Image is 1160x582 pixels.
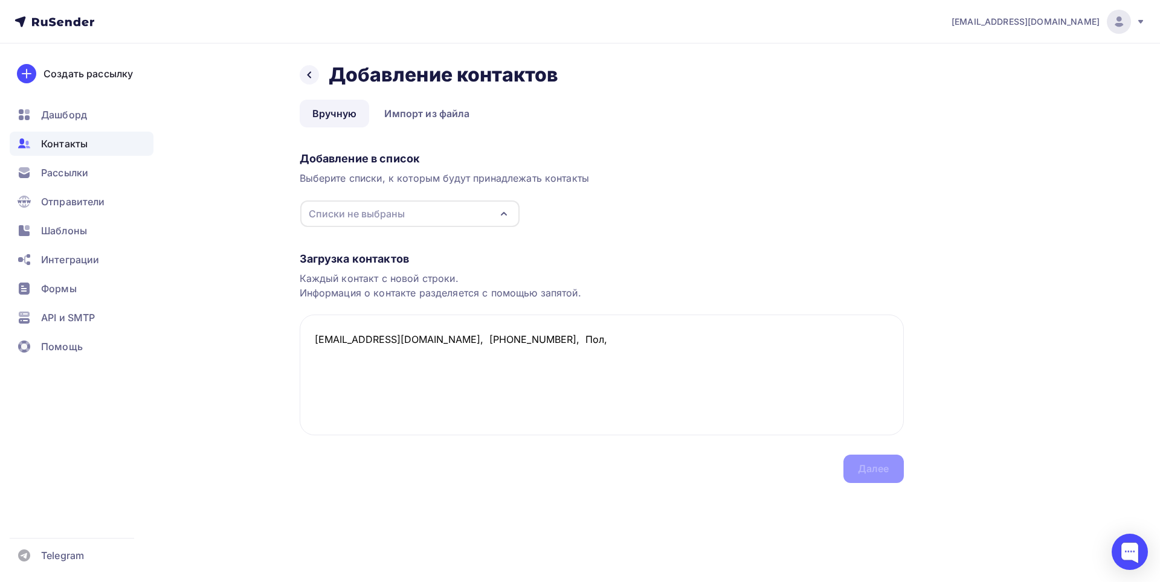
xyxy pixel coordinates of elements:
span: Дашборд [41,107,87,122]
span: API и SMTP [41,310,95,325]
span: [EMAIL_ADDRESS][DOMAIN_NAME] [952,16,1100,28]
div: Создать рассылку [43,66,133,81]
div: Добавление в список [300,152,904,166]
span: Помощь [41,339,83,354]
a: Дашборд [10,103,153,127]
span: Контакты [41,136,88,151]
span: Рассылки [41,165,88,180]
span: Telegram [41,548,84,563]
a: Вручную [300,100,370,127]
a: Контакты [10,132,153,156]
span: Отправители [41,194,105,209]
span: Шаблоны [41,223,87,238]
a: [EMAIL_ADDRESS][DOMAIN_NAME] [952,10,1145,34]
button: Списки не выбраны [300,200,520,228]
div: Каждый контакт с новой строки. Информация о контакте разделяется с помощью запятой. [300,271,904,300]
a: Рассылки [10,161,153,185]
div: Списки не выбраны [309,206,405,221]
a: Импорт из файла [372,100,482,127]
a: Формы [10,277,153,301]
a: Отправители [10,190,153,214]
div: Выберите списки, к которым будут принадлежать контакты [300,171,904,185]
div: Загрузка контактов [300,252,904,266]
span: Интеграции [41,252,99,267]
a: Шаблоны [10,219,153,243]
span: Формы [41,281,77,296]
h2: Добавление контактов [329,63,559,87]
